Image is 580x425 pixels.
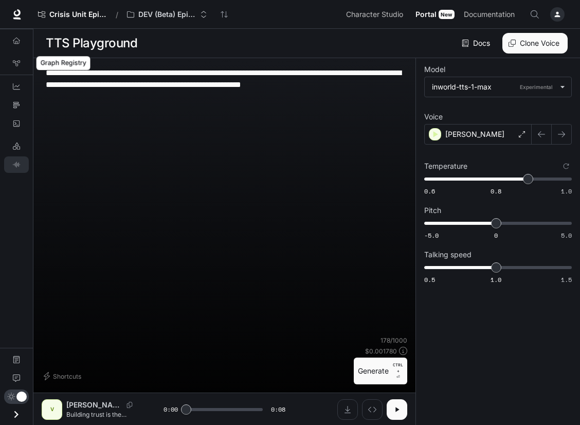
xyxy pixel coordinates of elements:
[42,368,85,384] button: Shortcuts
[460,33,494,54] a: Docs
[33,4,112,25] a: Crisis Unit Episode 1
[4,97,29,113] a: Traces
[424,113,443,120] p: Voice
[460,4,522,25] a: Documentation
[4,115,29,132] a: Logs
[439,10,455,19] div: New
[271,404,285,415] span: 0:08
[560,161,572,172] button: Reset to default
[37,56,90,70] div: Graph Registry
[4,32,29,49] a: Overview
[4,78,29,95] a: Dashboards
[138,10,196,19] p: DEV (Beta) Episode 1 - Crisis Unit
[424,207,441,214] p: Pitch
[561,275,572,284] span: 1.5
[424,187,435,196] span: 0.6
[424,275,435,284] span: 0.5
[415,8,437,21] span: Portal
[502,33,568,54] button: Clone Voice
[424,66,445,73] p: Model
[49,10,107,19] span: Crisis Unit Episode 1
[491,275,501,284] span: 1.0
[365,347,397,356] p: $ 0.001780
[354,358,407,384] button: GenerateCTRL +⏎
[491,187,501,196] span: 0.8
[393,362,403,380] p: ⏎
[66,410,139,419] p: Building trust is the cornerstone of successful [MEDICAL_DATA], and this requires listening, demo...
[44,401,60,418] div: V
[4,55,29,72] a: Graph Registry
[561,187,572,196] span: 1.0
[122,4,212,25] button: Open workspace menu
[66,400,122,410] p: [PERSON_NAME]
[518,82,555,92] p: Experimental
[346,8,403,21] span: Character Studio
[4,370,29,386] a: Feedback
[464,8,515,21] span: Documentation
[561,231,572,240] span: 5.0
[5,404,28,425] button: Open drawer
[16,391,27,402] span: Dark mode toggle
[342,4,410,25] a: Character Studio
[524,4,545,25] button: Open Command Menu
[164,404,178,415] span: 0:00
[411,4,459,25] a: PortalNew
[122,402,137,408] button: Copy Voice ID
[362,399,383,420] button: Inspect
[4,351,29,368] a: Documentation
[494,231,498,240] span: 0
[393,362,403,374] p: CTRL +
[112,9,122,20] div: /
[424,163,467,170] p: Temperature
[337,399,358,420] button: Download audio
[4,138,29,154] a: LLM Playground
[432,82,555,92] div: inworld-tts-1-max
[445,129,504,139] p: [PERSON_NAME]
[4,156,29,173] a: TTS Playground
[424,231,439,240] span: -5.0
[425,77,571,97] div: inworld-tts-1-maxExperimental
[46,33,137,54] h1: TTS Playground
[214,4,234,25] button: Sync workspaces
[380,336,407,345] p: 178 / 1000
[424,251,472,258] p: Talking speed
